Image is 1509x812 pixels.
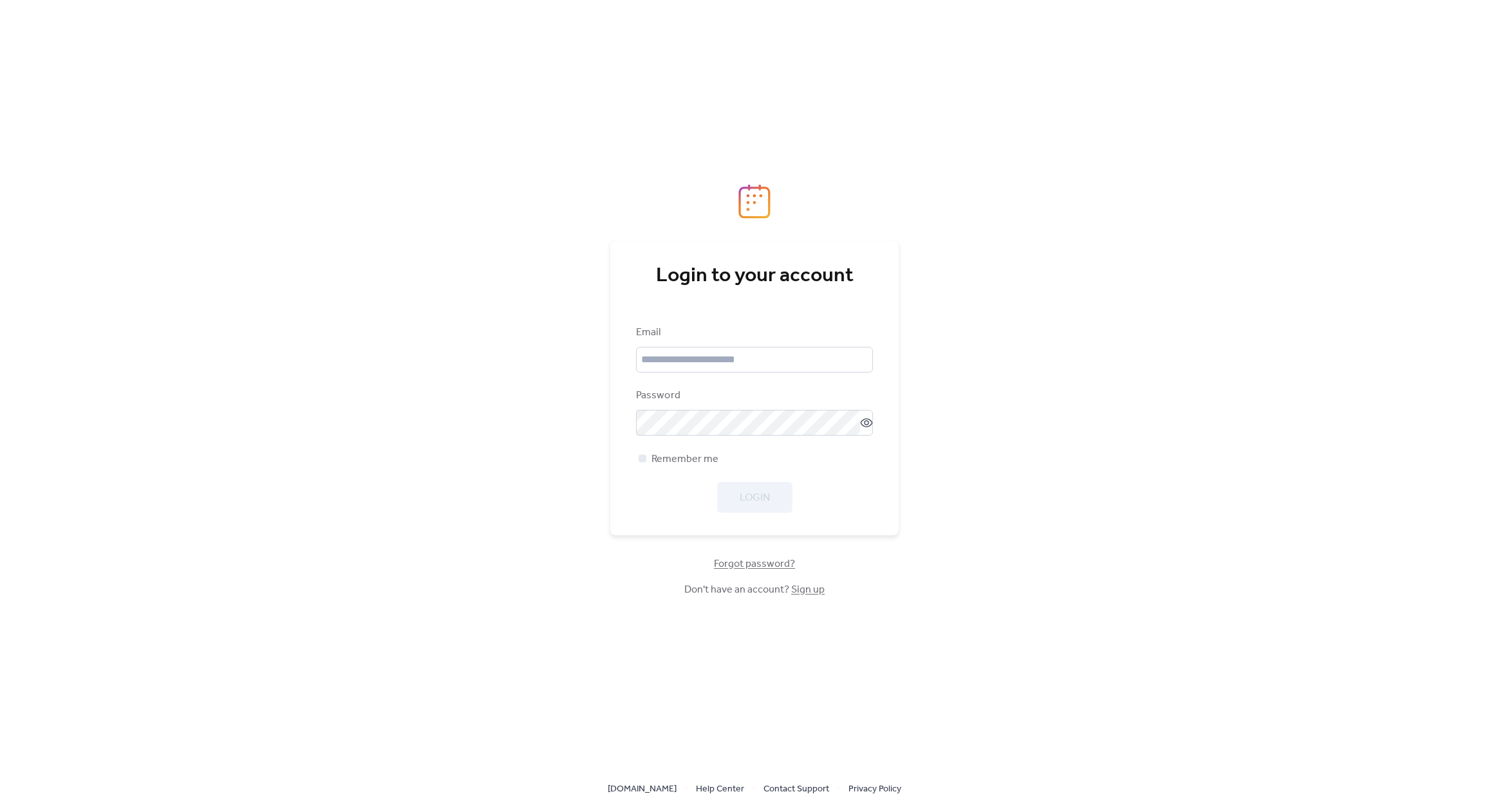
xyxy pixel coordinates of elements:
[764,782,829,797] span: Contact Support
[608,780,677,797] a: [DOMAIN_NAME]
[651,452,718,467] span: Remember me
[636,388,870,403] div: Password
[738,184,771,219] img: logo
[608,782,677,797] span: [DOMAIN_NAME]
[848,782,901,797] span: Privacy Policy
[696,782,744,797] span: Help Center
[636,263,873,289] div: Login to your account
[696,780,744,797] a: Help Center
[848,780,901,797] a: Privacy Policy
[764,780,829,797] a: Contact Support
[791,580,825,600] a: Sign up
[636,325,870,340] div: Email
[714,557,795,572] span: Forgot password?
[714,560,795,567] a: Forgot password?
[684,582,825,598] span: Don't have an account?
